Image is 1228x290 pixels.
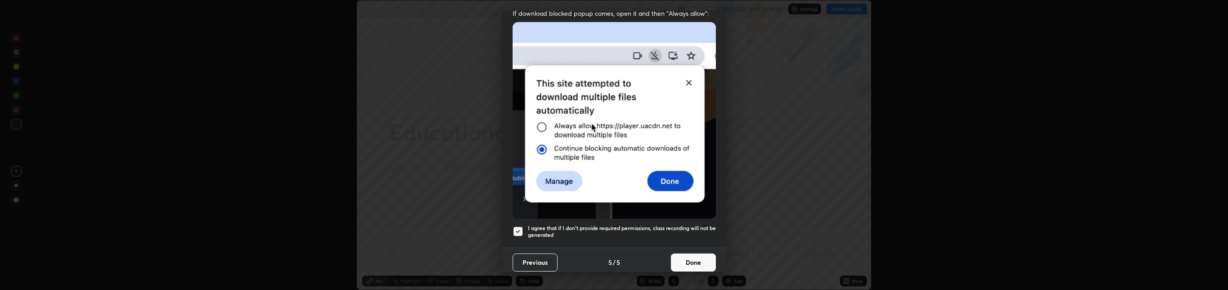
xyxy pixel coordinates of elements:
[513,254,558,272] button: Previous
[671,254,716,272] button: Done
[613,258,616,267] h4: /
[513,22,716,219] img: downloads-permission-blocked.gif
[528,225,716,239] h5: I agree that if I don't provide required permissions, class recording will not be generated
[616,258,620,267] h4: 5
[608,258,612,267] h4: 5
[513,9,716,18] span: If download blocked popup comes, open it and then "Always allow":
